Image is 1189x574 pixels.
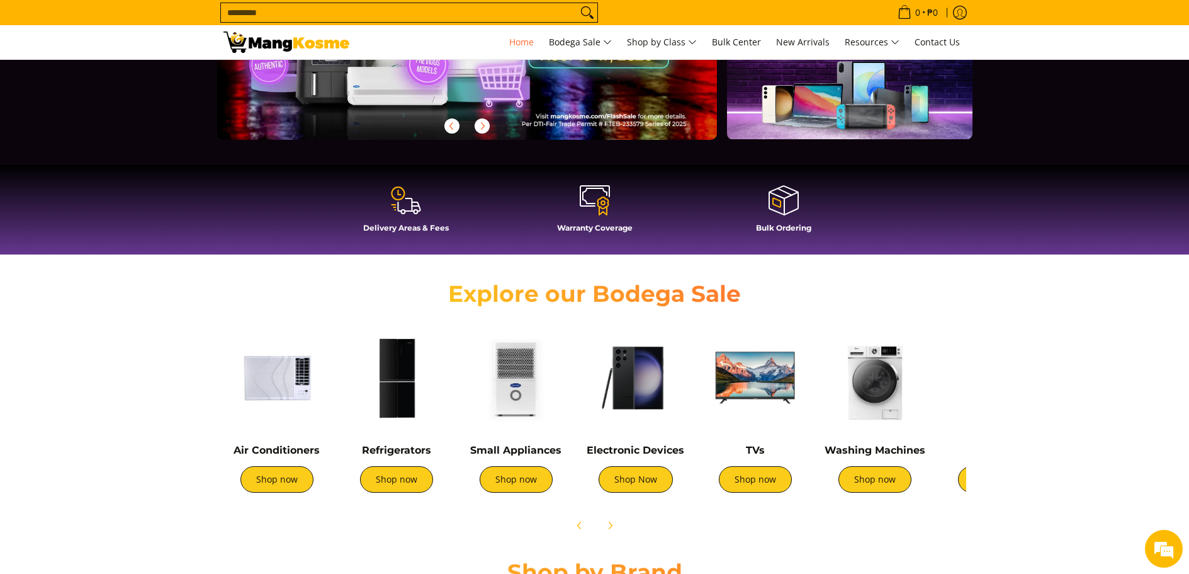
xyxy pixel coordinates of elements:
h4: Delivery Areas & Fees [318,223,494,232]
span: New Arrivals [776,36,830,48]
a: Bodega Sale [543,25,618,59]
button: Previous [438,112,466,140]
span: • [894,6,942,20]
h2: Explore our Bodega Sale [412,280,777,308]
span: 0 [913,8,922,17]
img: Small Appliances [463,324,570,432]
span: Shop by Class [627,35,697,50]
a: Bulk Ordering [696,184,872,242]
a: New Arrivals [770,25,836,59]
button: Next [468,112,496,140]
a: Shop now [838,466,911,493]
a: Electronic Devices [587,444,684,456]
img: Refrigerators [343,324,450,432]
a: Resources [838,25,906,59]
a: Bulk Center [706,25,767,59]
a: Shop by Class [621,25,703,59]
h4: Bulk Ordering [696,223,872,232]
a: Shop now [480,466,553,493]
button: Previous [566,512,594,539]
img: Air Conditioners [223,324,330,432]
img: Electronic Devices [582,324,689,432]
a: Air Conditioners [234,444,320,456]
a: Warranty Coverage [507,184,683,242]
a: Shop now [719,466,792,493]
a: Shop now [360,466,433,493]
a: Washing Machines [825,444,925,456]
span: Resources [845,35,899,50]
img: Washing Machines [821,324,928,432]
a: Shop now [240,466,313,493]
a: Shop Now [599,466,673,493]
a: Small Appliances [470,444,561,456]
button: Search [577,3,597,22]
span: Home [509,36,534,48]
a: Shop now [958,466,1031,493]
span: Contact Us [915,36,960,48]
span: ₱0 [925,8,940,17]
a: TVs [746,444,765,456]
nav: Main Menu [362,25,966,59]
button: Next [596,512,624,539]
a: Home [503,25,540,59]
img: TVs [702,324,809,432]
img: Cookers [941,324,1048,432]
span: Bulk Center [712,36,761,48]
img: Mang Kosme: Your Home Appliances Warehouse Sale Partner! [223,32,349,53]
a: Refrigerators [362,444,431,456]
a: Delivery Areas & Fees [318,184,494,242]
a: Contact Us [908,25,966,59]
h4: Warranty Coverage [507,223,683,232]
span: Bodega Sale [549,35,612,50]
